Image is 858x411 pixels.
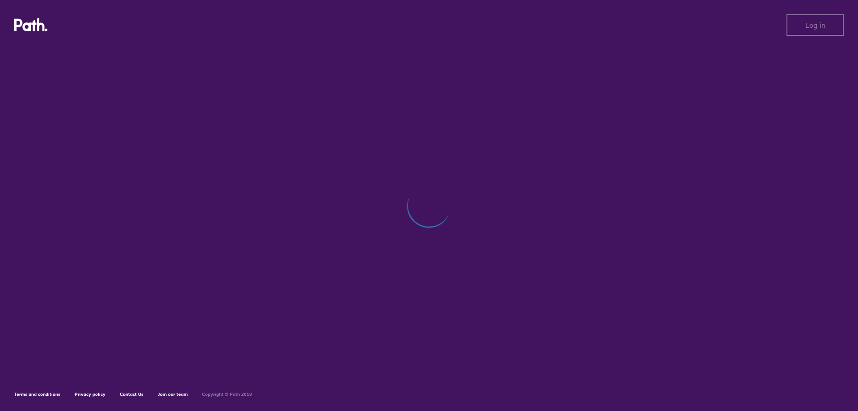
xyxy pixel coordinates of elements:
[75,391,105,397] a: Privacy policy
[805,21,825,29] span: Log in
[120,391,143,397] a: Contact Us
[202,392,252,397] h6: Copyright © Path 2018
[786,14,844,36] button: Log in
[158,391,188,397] a: Join our team
[14,391,60,397] a: Terms and conditions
